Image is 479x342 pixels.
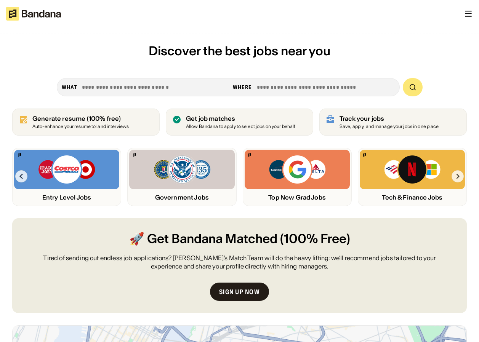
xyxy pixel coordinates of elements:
[129,230,277,248] span: 🚀 Get Bandana Matched
[340,115,439,122] div: Track your jobs
[62,84,77,91] div: what
[87,115,121,122] span: (100% free)
[149,43,330,59] span: Discover the best jobs near you
[319,109,467,136] a: Track your jobs Save, apply, and manage your jobs in one place
[127,148,236,206] a: Bandana logoFBI, DHS, MWRD logosGovernment Jobs
[30,254,449,271] div: Tired of sending out endless job applications? [PERSON_NAME]’s Match Team will do the heavy lifti...
[12,109,160,136] a: Generate resume (100% free)Auto-enhance your resume to land interviews
[12,148,121,206] a: Bandana logoTrader Joe’s, Costco, Target logosEntry Level Jobs
[384,154,441,185] img: Bank of America, Netflix, Microsoft logos
[129,194,234,201] div: Government Jobs
[363,153,366,157] img: Bandana logo
[452,170,464,182] img: Right Arrow
[210,283,269,301] a: Sign up now
[166,109,313,136] a: Get job matches Allow Bandana to apply to select jobs on your behalf
[18,153,21,157] img: Bandana logo
[32,115,129,122] div: Generate resume
[248,153,251,157] img: Bandana logo
[186,124,295,129] div: Allow Bandana to apply to select jobs on your behalf
[6,7,61,21] img: Bandana logotype
[32,124,129,129] div: Auto-enhance your resume to land interviews
[268,154,326,185] img: Capital One, Google, Delta logos
[245,194,350,201] div: Top New Grad Jobs
[133,153,136,157] img: Bandana logo
[14,194,119,201] div: Entry Level Jobs
[233,84,252,91] div: Where
[153,154,211,185] img: FBI, DHS, MWRD logos
[243,148,352,206] a: Bandana logoCapital One, Google, Delta logosTop New Grad Jobs
[186,115,295,122] div: Get job matches
[358,148,467,206] a: Bandana logoBank of America, Netflix, Microsoft logosTech & Finance Jobs
[340,124,439,129] div: Save, apply, and manage your jobs in one place
[280,230,350,248] span: (100% Free)
[360,194,465,201] div: Tech & Finance Jobs
[15,170,27,182] img: Left Arrow
[38,154,96,185] img: Trader Joe’s, Costco, Target logos
[219,289,260,295] div: Sign up now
